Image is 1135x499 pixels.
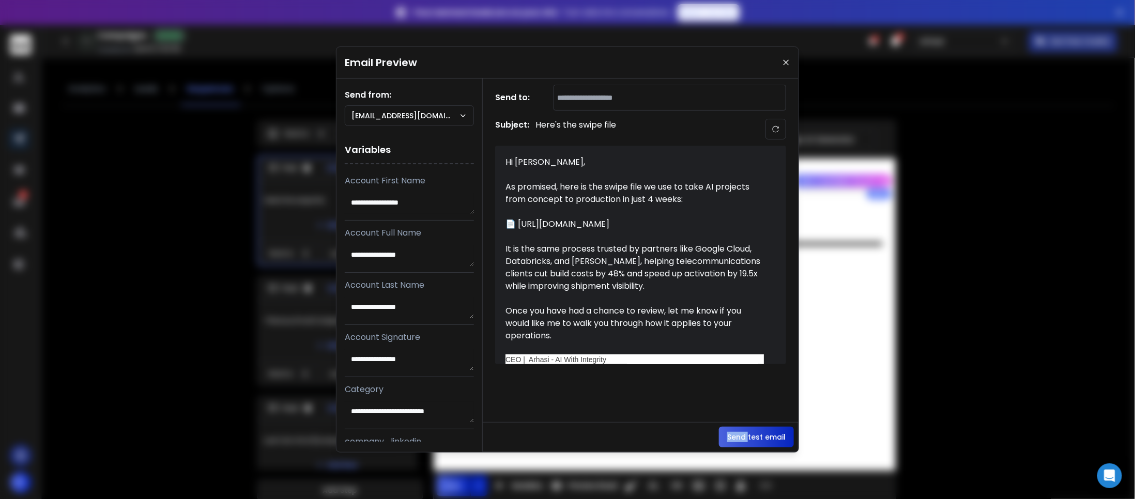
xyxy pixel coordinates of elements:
p: Account First Name [345,175,474,187]
p: Account Full Name [345,227,474,239]
p: Account Signature [345,331,474,344]
div: Hi [PERSON_NAME], [505,156,764,168]
h1: Send to: [495,91,536,104]
p: Category [345,383,474,396]
p: [EMAIL_ADDRESS][DOMAIN_NAME] [351,111,459,121]
div: It is the same process trusted by partners like Google Cloud, Databricks, and [PERSON_NAME], help... [505,243,764,292]
div: 📄 [URL][DOMAIN_NAME] [505,218,764,230]
p: company_linkedin [345,435,474,448]
h1: Email Preview [345,55,417,70]
h1: Variables [345,136,474,164]
div: CEO | Arhasi - AI With Integrity Trusted Advisor to Google, PwC & Deloitte Architect of $50M+ AI ... [505,354,764,398]
div: As promised, here is the swipe file we use to take AI projects from concept to production in just... [505,181,764,206]
p: Account Last Name [345,279,474,291]
p: Here's the swipe file [535,119,616,139]
button: Send test email [719,427,794,447]
h1: Subject: [495,119,529,139]
div: Open Intercom Messenger [1097,463,1122,488]
h1: Send from: [345,89,474,101]
div: Once you have had a chance to review, let me know if you would like me to walk you through how it... [505,305,764,342]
